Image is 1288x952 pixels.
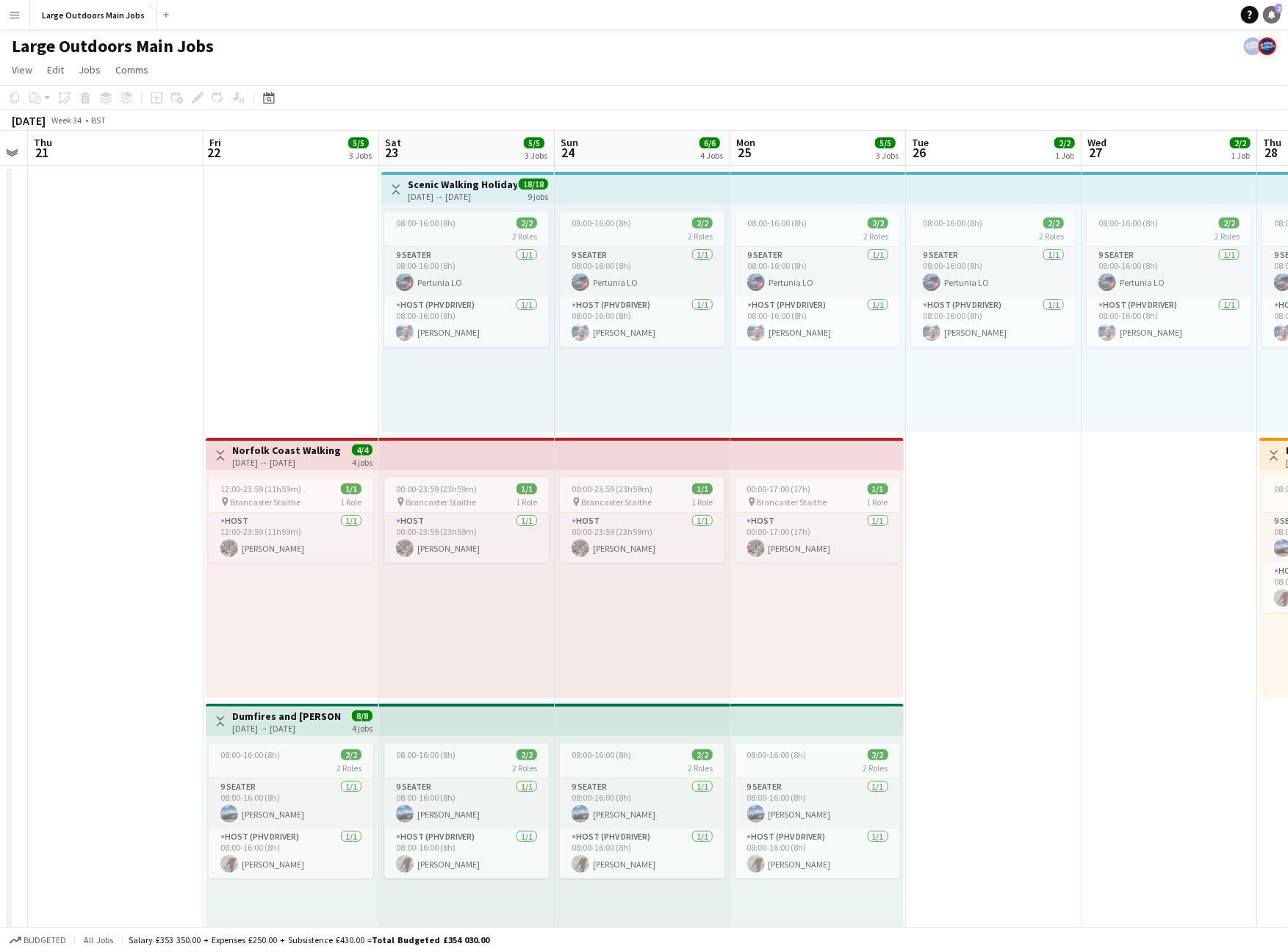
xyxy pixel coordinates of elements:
span: 08:00-16:00 (8h) [923,217,982,228]
span: 2 Roles [512,231,537,242]
span: 2/2 [1219,217,1240,228]
span: 2/2 [517,217,537,228]
div: 3 Jobs [349,150,372,161]
div: BST [91,115,106,126]
span: 2/2 [692,749,713,760]
app-card-role: 9 Seater1/108:00-16:00 (8h)[PERSON_NAME] [209,779,373,829]
div: 4 jobs [352,721,373,734]
span: Brancaster Staithe [581,497,652,508]
span: 2 Roles [688,231,713,242]
div: 08:00-16:00 (8h)2/22 Roles9 Seater1/108:00-16:00 (8h)[PERSON_NAME]Host (PHV Driver)1/108:00-16:00... [209,743,373,879]
span: Total Budgeted £354 030.00 [372,934,489,945]
app-job-card: 08:00-16:00 (8h)2/22 Roles9 Seater1/108:00-16:00 (8h)Pertunia LOHost (PHV Driver)1/108:00-16:00 (... [1087,212,1251,347]
span: 1 Role [691,497,713,508]
span: 1 Role [340,497,361,508]
h3: Scenic Walking Holiday - Exploring the [GEOGRAPHIC_DATA] [408,178,517,191]
app-card-role: 9 Seater1/108:00-16:00 (8h)Pertunia LO [735,247,900,297]
app-card-role: Host (PHV Driver)1/108:00-16:00 (8h)[PERSON_NAME] [560,297,724,347]
app-job-card: 08:00-16:00 (8h)2/22 Roles9 Seater1/108:00-16:00 (8h)Pertunia LOHost (PHV Driver)1/108:00-16:00 (... [735,212,900,347]
div: 3 Jobs [525,150,547,161]
span: 1 Role [867,497,888,508]
button: Large Outdoors Main Jobs [30,1,157,29]
app-card-role: 9 Seater1/108:00-16:00 (8h)[PERSON_NAME] [560,779,724,829]
span: Comms [115,63,148,76]
span: 22 [207,144,221,161]
div: 08:00-16:00 (8h)2/22 Roles9 Seater1/108:00-16:00 (8h)Pertunia LOHost (PHV Driver)1/108:00-16:00 (... [384,212,549,347]
app-card-role: Host (PHV Driver)1/108:00-16:00 (8h)[PERSON_NAME] [209,829,373,879]
app-card-role: 9 Seater1/108:00-16:00 (8h)Pertunia LO [384,247,549,297]
span: 18/18 [519,178,548,190]
span: 2/2 [868,749,888,760]
span: 25 [734,144,755,161]
div: 1 Job [1055,150,1074,161]
span: 2 Roles [863,231,888,242]
app-card-role: Host (PHV Driver)1/108:00-16:00 (8h)[PERSON_NAME] [911,297,1076,347]
span: Brancaster Staithe [757,497,827,508]
span: Edit [47,63,64,76]
app-card-role: Host (PHV Driver)1/108:00-16:00 (8h)[PERSON_NAME] [560,829,724,879]
span: 08:00-16:00 (8h) [220,749,280,760]
div: 4 jobs [352,455,373,468]
div: [DATE] → [DATE] [232,723,342,734]
div: 00:00-17:00 (17h)1/1 Brancaster Staithe1 RoleHost1/100:00-17:00 (17h)[PERSON_NAME] [735,477,900,563]
span: 2 Roles [1215,231,1240,242]
span: 00:00-17:00 (17h) [747,483,811,494]
a: Edit [41,60,70,79]
span: Tue [912,136,929,149]
span: 2 Roles [1039,231,1064,242]
a: Jobs [73,60,107,79]
span: 5/5 [348,137,369,148]
span: 2/2 [1230,137,1251,148]
div: 08:00-16:00 (8h)2/22 Roles9 Seater1/108:00-16:00 (8h)[PERSON_NAME]Host (PHV Driver)1/108:00-16:00... [384,743,549,879]
app-job-card: 12:00-23:59 (11h59m)1/1 Brancaster Staithe1 RoleHost1/112:00-23:59 (11h59m)[PERSON_NAME] [209,477,373,563]
h3: Norfolk Coast Walking Weekend (3 nights) [232,444,342,457]
app-card-role: 9 Seater1/108:00-16:00 (8h)Pertunia LO [1087,247,1251,297]
span: 28 [1261,144,1281,161]
app-job-card: 08:00-16:00 (8h)2/22 Roles9 Seater1/108:00-16:00 (8h)[PERSON_NAME]Host (PHV Driver)1/108:00-16:00... [735,743,900,879]
app-card-role: Host (PHV Driver)1/108:00-16:00 (8h)[PERSON_NAME] [735,829,900,879]
a: 2 [1263,6,1281,24]
div: 00:00-23:59 (23h59m)1/1 Brancaster Staithe1 RoleHost1/100:00-23:59 (23h59m)[PERSON_NAME] [560,477,724,563]
span: 2/2 [692,217,713,228]
span: Brancaster Staithe [406,497,476,508]
span: 6/6 [699,137,720,148]
span: Jobs [79,63,101,76]
app-card-role: Host (PHV Driver)1/108:00-16:00 (8h)[PERSON_NAME] [1087,297,1251,347]
app-card-role: Host1/100:00-23:59 (23h59m)[PERSON_NAME] [560,513,724,563]
div: 4 Jobs [700,150,723,161]
app-card-role: Host (PHV Driver)1/108:00-16:00 (8h)[PERSON_NAME] [384,829,549,879]
app-card-role: 9 Seater1/108:00-16:00 (8h)[PERSON_NAME] [735,779,900,829]
span: 1/1 [868,483,888,494]
app-job-card: 08:00-16:00 (8h)2/22 Roles9 Seater1/108:00-16:00 (8h)Pertunia LOHost (PHV Driver)1/108:00-16:00 (... [911,212,1076,347]
span: Thu [34,136,52,149]
span: 5/5 [875,137,896,148]
span: 00:00-23:59 (23h59m) [572,483,652,494]
app-card-role: Host1/100:00-23:59 (23h59m)[PERSON_NAME] [384,513,549,563]
app-card-role: 9 Seater1/108:00-16:00 (8h)Pertunia LO [911,247,1076,297]
app-card-role: 9 Seater1/108:00-16:00 (8h)Pertunia LO [560,247,724,297]
span: Sun [561,136,578,149]
app-job-card: 08:00-16:00 (8h)2/22 Roles9 Seater1/108:00-16:00 (8h)[PERSON_NAME]Host (PHV Driver)1/108:00-16:00... [560,743,724,879]
span: 08:00-16:00 (8h) [747,217,807,228]
div: [DATE] → [DATE] [232,457,342,468]
span: 5/5 [524,137,544,148]
div: [DATE] [12,113,46,128]
span: 12:00-23:59 (11h59m) [220,483,301,494]
span: 08:00-16:00 (8h) [572,749,631,760]
span: 2 Roles [688,762,713,773]
div: [DATE] → [DATE] [408,191,517,202]
span: 2/2 [1043,217,1064,228]
div: 3 Jobs [876,150,899,161]
app-card-role: Host1/112:00-23:59 (11h59m)[PERSON_NAME] [209,513,373,563]
span: Week 34 [48,115,85,126]
app-card-role: Host (PHV Driver)1/108:00-16:00 (8h)[PERSON_NAME] [384,297,549,347]
span: Thu [1263,136,1281,149]
span: 1/1 [341,483,361,494]
app-card-role: Host1/100:00-17:00 (17h)[PERSON_NAME] [735,513,900,563]
span: Sat [385,136,401,149]
div: 9 jobs [528,190,548,202]
span: 2/2 [868,217,888,228]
